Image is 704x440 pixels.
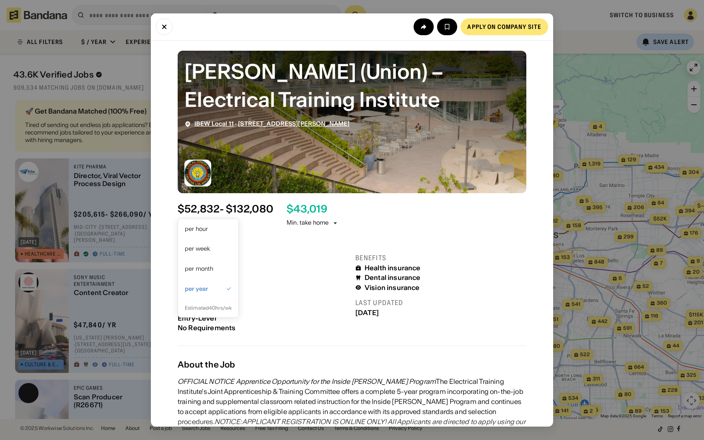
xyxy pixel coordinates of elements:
[365,284,420,292] div: Vision insurance
[178,279,349,287] div: Pay type
[238,120,349,127] span: [STREET_ADDRESS][PERSON_NAME]
[178,360,526,370] div: About the Job
[355,298,526,307] div: Last updated
[236,377,436,386] em: Apprentice Opportunity for the Inside [PERSON_NAME] Program
[178,304,349,313] div: Requirements
[194,120,234,127] span: IBEW Local 11
[178,264,349,272] div: Apprenticeship
[178,203,273,215] div: $ 52,832 - $132,080
[215,417,386,426] em: NOTICE: APPLICANT REGISTRATION IS ONLINE ONLY!
[467,24,541,30] div: Apply on company site
[178,377,234,386] em: OFFICIAL NOTICE
[185,225,232,233] div: per hour
[365,264,421,272] div: Health insurance
[178,254,349,262] div: Hours
[178,289,349,297] div: Hourly
[178,314,349,322] div: Entry-Level
[184,57,520,114] div: Wireman (Union) – Electrical Training Institute
[178,237,526,247] div: At a Glance
[287,203,327,215] div: $ 43,019
[178,299,238,317] div: Estimated 40 hrs/wk
[178,219,201,227] div: per year
[185,265,232,273] div: per month
[185,285,232,293] div: per year
[194,120,349,127] div: ·
[365,274,421,282] div: Dental insurance
[185,245,232,253] div: per week
[156,18,173,35] button: Close
[184,160,211,186] img: IBEW Local 11 logo
[355,309,526,317] div: [DATE]
[178,324,349,332] div: No Requirements
[287,219,339,227] div: Min. take home
[355,254,526,262] div: Benefits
